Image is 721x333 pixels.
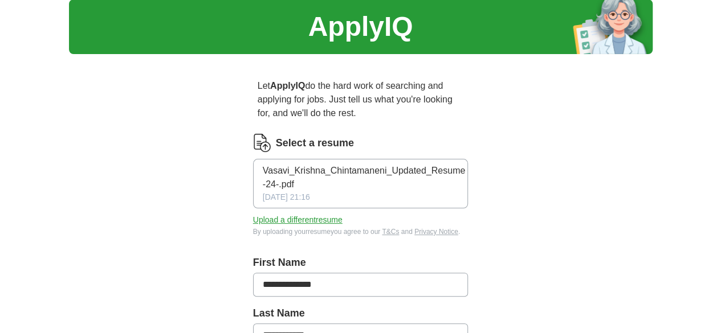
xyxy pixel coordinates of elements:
[253,306,469,321] label: Last Name
[270,81,305,91] strong: ApplyIQ
[253,159,469,208] button: Vasavi_Krishna_Chintamaneni_Updated_Resume -24-.pdf[DATE] 21:16
[253,214,343,226] button: Upload a differentresume
[414,228,458,236] a: Privacy Notice
[253,227,469,237] div: By uploading your resume you agree to our and .
[308,6,413,47] h1: ApplyIQ
[263,191,310,203] span: [DATE] 21:16
[276,135,354,151] label: Select a resume
[382,228,399,236] a: T&Cs
[253,75,469,125] p: Let do the hard work of searching and applying for jobs. Just tell us what you're looking for, an...
[253,134,271,152] img: CV Icon
[263,164,465,191] span: Vasavi_Krishna_Chintamaneni_Updated_Resume -24-.pdf
[253,255,469,270] label: First Name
